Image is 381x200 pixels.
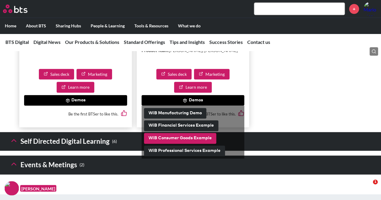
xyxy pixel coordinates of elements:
h3: Self Directed Digital Learning [10,135,117,148]
label: People & Learning [86,18,130,34]
a: Learn more [174,82,212,93]
h3: Events & Meetings [10,158,84,171]
a: Contact us [247,39,270,45]
strong: Product Team: [142,48,169,53]
label: Sharing Hubs [51,18,86,34]
a: BTS Digital [5,39,29,45]
a: Standard Offerings [124,39,165,45]
a: Success Stories [209,39,243,45]
button: WiB Consumer Goods Example [144,133,216,144]
small: ( 2 ) [80,161,84,169]
button: Demos [142,95,245,106]
div: Be the first BTSer to like this. [24,106,127,122]
a: Tips and Insights [170,39,205,45]
span: 1 [373,180,378,184]
a: Our Products & Solutions [65,39,119,45]
a: Sales deck [156,69,192,80]
button: Demos [24,95,127,106]
label: What we do [173,18,205,34]
a: Profile [364,2,378,16]
a: Go home [3,5,39,13]
label: Tools & Resources [130,18,173,34]
figcaption: [PERSON_NAME] [20,185,56,192]
a: Marketing [77,69,112,80]
button: WiB Financial Services Example [144,120,218,131]
a: + [349,4,359,14]
small: ( 6 ) [112,137,117,146]
a: Sales deck [39,69,74,80]
img: Mario Montino [364,2,378,16]
label: About BTS [21,18,51,34]
a: Digital News [33,39,61,45]
iframe: Intercom live chat [361,180,375,194]
button: WiB Manufacturing Demo [144,108,206,119]
a: Marketing [194,69,230,80]
img: BTS Logo [3,5,27,13]
img: F [5,181,19,195]
a: Learn more [57,82,94,93]
button: WiB Professional Services Example [144,146,225,156]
